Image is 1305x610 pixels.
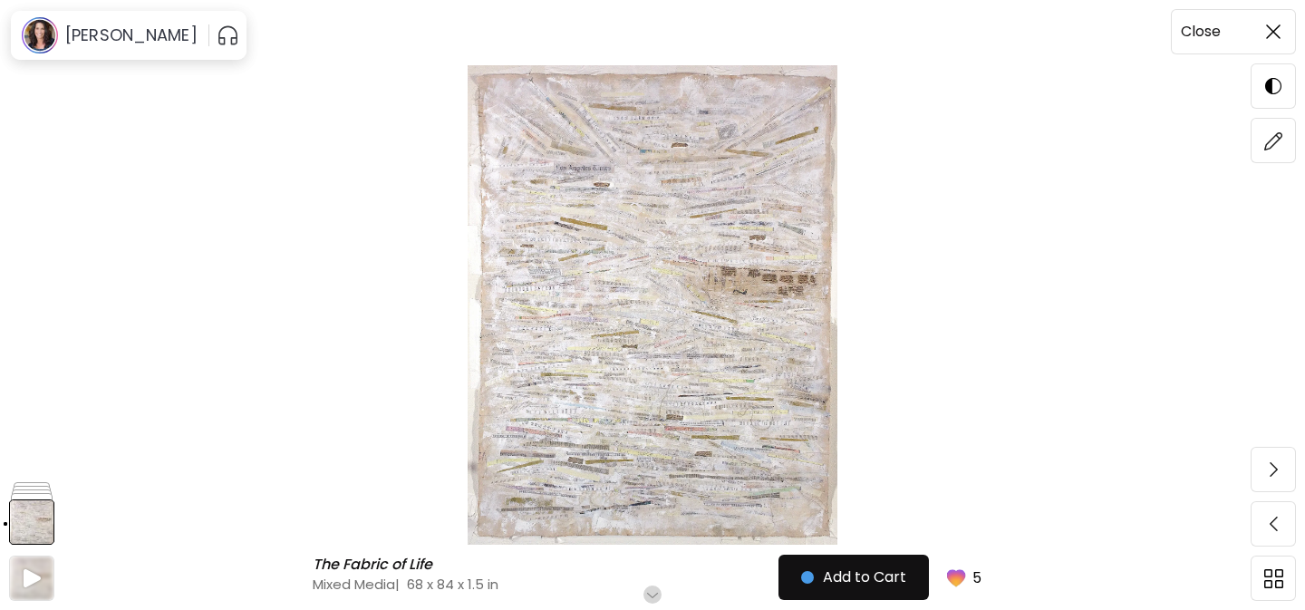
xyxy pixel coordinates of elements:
[801,566,906,588] span: Add to Cart
[65,24,198,46] h6: [PERSON_NAME]
[972,566,981,589] p: 5
[313,556,437,574] h6: The Fabric of Life
[1181,20,1221,44] h6: Close
[217,21,239,50] button: pauseOutline IconGradient Icon
[929,554,992,601] button: favorites5
[778,555,929,600] button: Add to Cart
[943,565,969,590] img: favorites
[313,575,829,594] h4: Mixed Media | 68 x 84 x 1.5 in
